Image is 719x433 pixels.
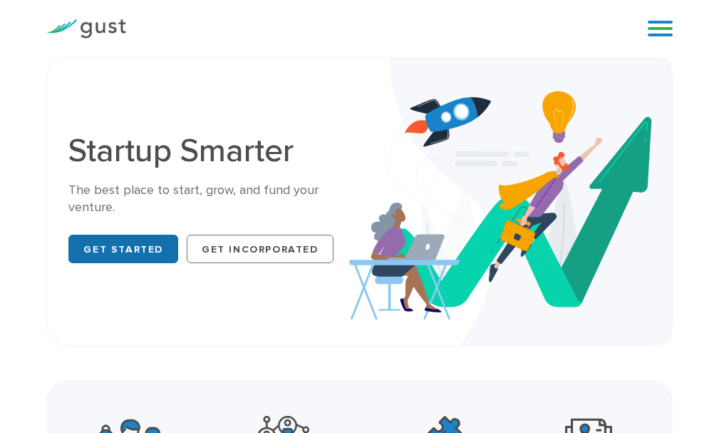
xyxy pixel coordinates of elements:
a: Get Started [68,235,178,263]
img: Gust Logo [46,19,126,39]
a: Get Incorporated [187,235,333,263]
img: Startup Smarter Hero [349,58,672,345]
div: The best place to start, grow, and fund your venture. [68,182,348,216]
h1: Startup Smarter [68,135,348,168]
